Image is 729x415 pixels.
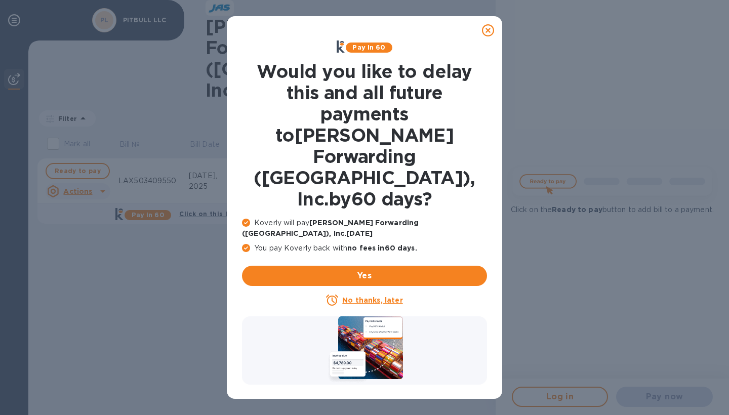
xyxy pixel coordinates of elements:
b: [PERSON_NAME] Forwarding ([GEOGRAPHIC_DATA]), Inc. [DATE] [242,219,419,237]
u: No thanks, later [342,296,402,304]
p: Koverly will pay [242,218,487,239]
p: You pay Koverly back with [242,243,487,254]
button: Yes [242,266,487,286]
h1: Would you like to delay this and all future payments to [PERSON_NAME] Forwarding ([GEOGRAPHIC_DAT... [242,61,487,210]
span: Yes [250,270,479,282]
b: no fees in 60 days . [347,244,417,252]
b: Pay in 60 [352,44,385,51]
